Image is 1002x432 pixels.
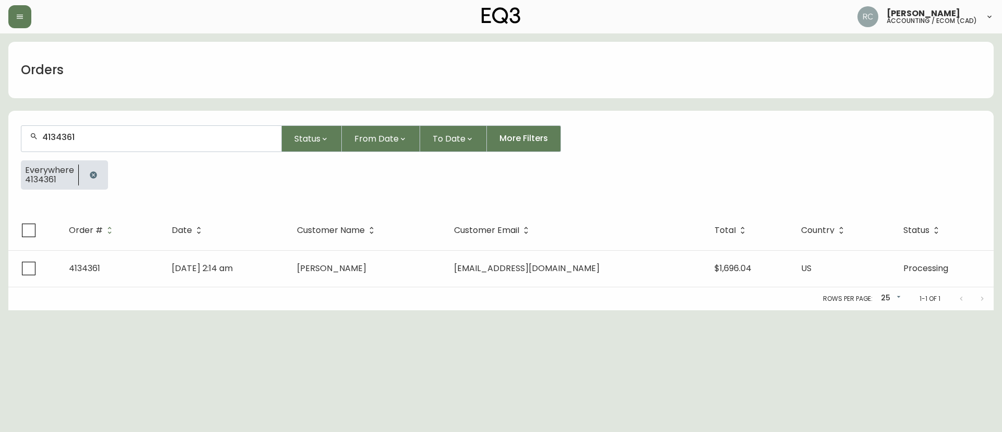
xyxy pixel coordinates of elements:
[282,125,342,152] button: Status
[21,61,64,79] h1: Orders
[297,262,366,274] span: [PERSON_NAME]
[487,125,561,152] button: More Filters
[714,262,751,274] span: $1,696.04
[433,132,466,145] span: To Date
[25,175,74,184] span: 4134361
[499,133,548,144] span: More Filters
[801,226,848,235] span: Country
[454,226,533,235] span: Customer Email
[823,294,873,303] p: Rows per page:
[801,227,834,233] span: Country
[903,226,943,235] span: Status
[69,262,100,274] span: 4134361
[920,294,940,303] p: 1-1 of 1
[877,290,903,307] div: 25
[903,227,929,233] span: Status
[887,9,960,18] span: [PERSON_NAME]
[342,125,420,152] button: From Date
[172,226,206,235] span: Date
[454,262,600,274] span: [EMAIL_ADDRESS][DOMAIN_NAME]
[903,262,948,274] span: Processing
[25,166,74,175] span: Everywhere
[420,125,487,152] button: To Date
[714,226,749,235] span: Total
[172,227,192,233] span: Date
[69,226,116,235] span: Order #
[297,227,365,233] span: Customer Name
[42,132,273,142] input: Search
[887,18,977,24] h5: accounting / ecom (cad)
[454,227,519,233] span: Customer Email
[714,227,736,233] span: Total
[857,6,878,27] img: f4ba4e02bd060be8f1386e3ca455bd0e
[294,132,320,145] span: Status
[172,262,233,274] span: [DATE] 2:14 am
[69,227,103,233] span: Order #
[482,7,520,24] img: logo
[297,226,378,235] span: Customer Name
[354,132,399,145] span: From Date
[801,262,812,274] span: US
